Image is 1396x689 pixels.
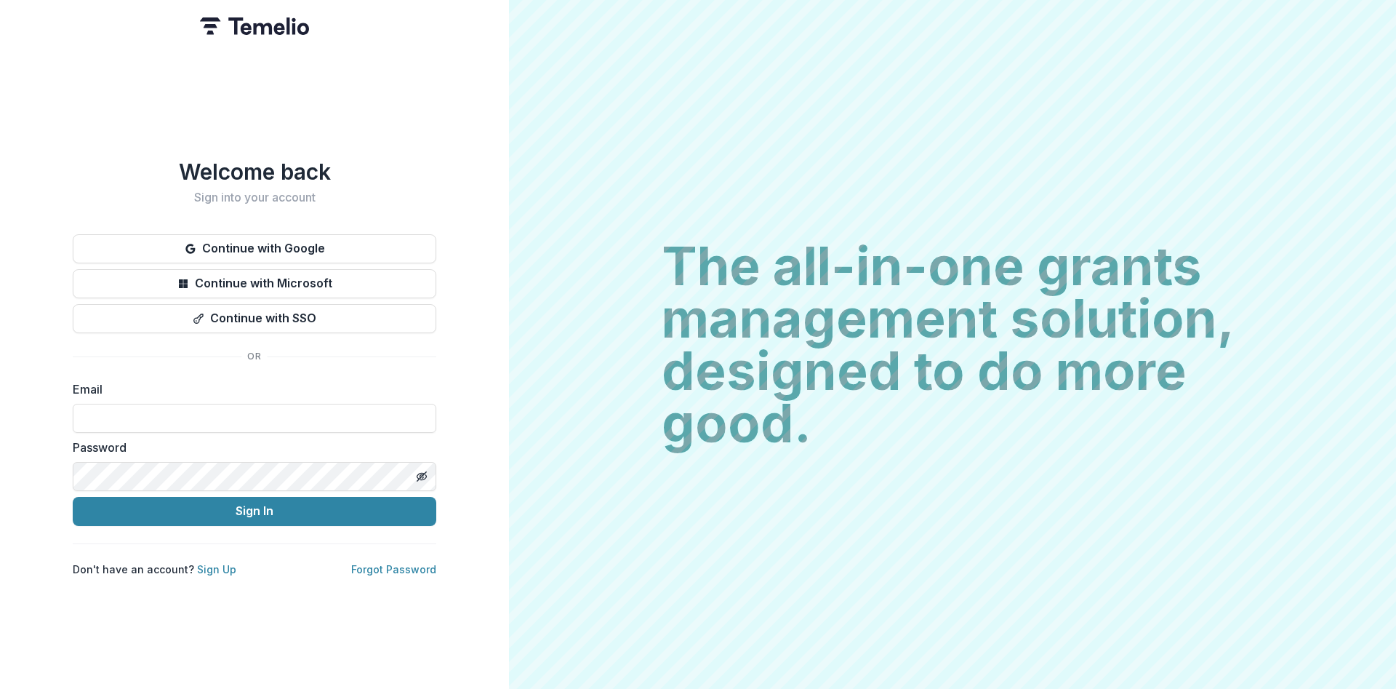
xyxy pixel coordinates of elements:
h1: Welcome back [73,159,436,185]
button: Continue with SSO [73,304,436,333]
button: Continue with Google [73,234,436,263]
button: Continue with Microsoft [73,269,436,298]
h2: Sign into your account [73,191,436,204]
a: Sign Up [197,563,236,576]
p: Don't have an account? [73,562,236,577]
button: Sign In [73,497,436,526]
img: Temelio [200,17,309,35]
label: Email [73,381,428,398]
a: Forgot Password [351,563,436,576]
label: Password [73,439,428,456]
button: Toggle password visibility [410,465,433,488]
